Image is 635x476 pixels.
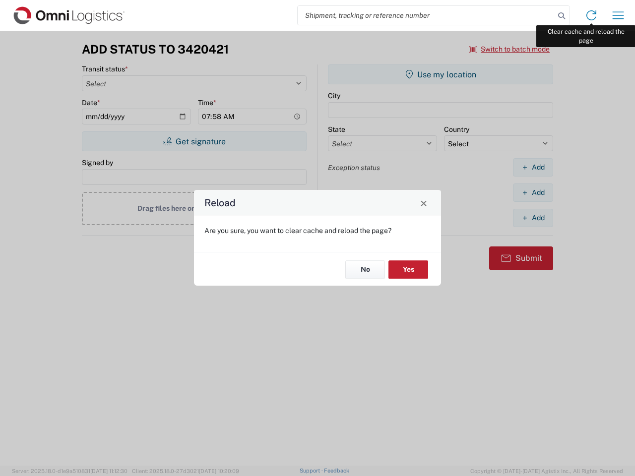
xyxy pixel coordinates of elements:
p: Are you sure, you want to clear cache and reload the page? [204,226,431,235]
h4: Reload [204,196,236,210]
button: Yes [388,260,428,279]
button: Close [417,196,431,210]
input: Shipment, tracking or reference number [298,6,555,25]
button: No [345,260,385,279]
